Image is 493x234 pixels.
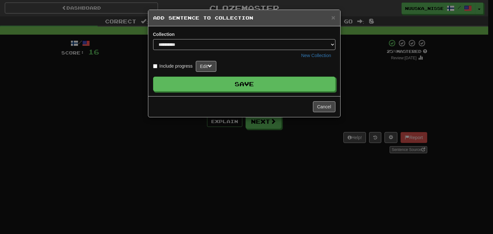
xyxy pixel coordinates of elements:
[297,50,335,61] button: New Collection
[331,14,335,21] span: ×
[313,101,335,112] button: Cancel
[331,14,335,21] button: Close
[196,61,216,72] button: Edit
[153,63,193,69] label: Include progress
[153,15,335,21] h5: Add Sentence to Collection
[153,77,335,91] button: Save
[153,64,157,68] input: Include progress
[153,31,175,38] label: Collection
